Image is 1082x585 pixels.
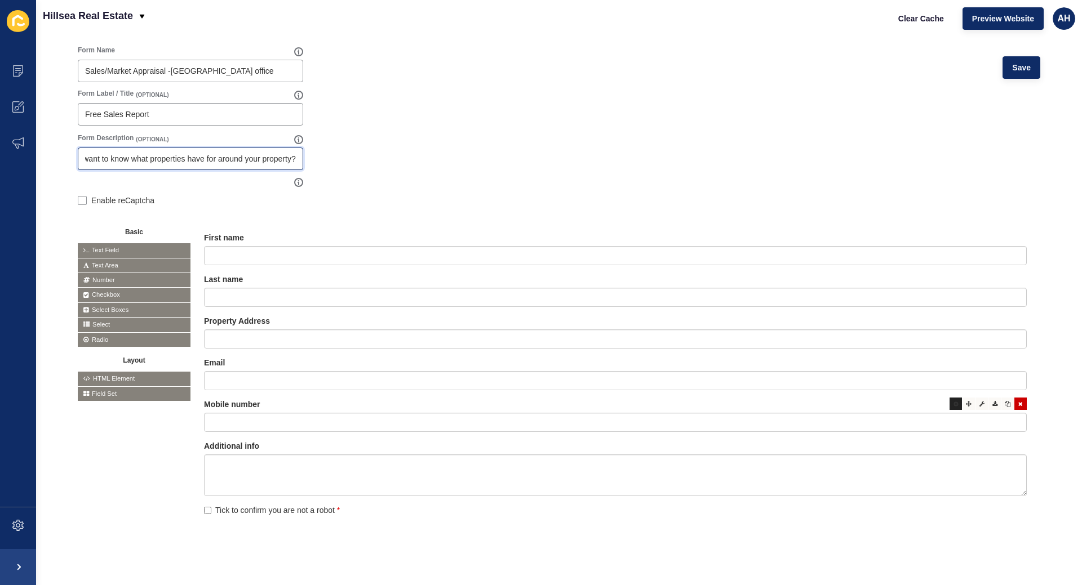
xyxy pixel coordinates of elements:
[91,195,154,206] label: Enable reCaptcha
[78,387,190,401] span: Field Set
[204,507,211,514] input: Tick to confirm you are not a robot
[78,243,190,257] span: Text Field
[215,506,335,515] span: Tick to confirm you are not a robot
[136,136,168,144] span: (OPTIONAL)
[898,13,944,24] span: Clear Cache
[204,232,244,243] label: First name
[1057,13,1070,24] span: AH
[78,372,190,386] span: HTML Element
[204,315,270,327] label: Property Address
[78,288,190,302] span: Checkbox
[78,133,134,142] label: Form Description
[1003,56,1040,79] button: Save
[889,7,954,30] button: Clear Cache
[204,357,225,368] label: Email
[204,440,259,452] label: Additional info
[78,333,190,347] span: Radio
[78,46,115,55] label: Form Name
[78,352,190,366] button: Layout
[78,273,190,287] span: Number
[78,303,190,317] span: Select Boxes
[204,274,243,285] label: Last name
[78,258,190,273] span: Text Area
[972,13,1034,24] span: Preview Website
[78,224,190,238] button: Basic
[1012,62,1031,73] span: Save
[43,2,133,30] p: Hillsea Real Estate
[963,7,1044,30] button: Preview Website
[78,318,190,332] span: Select
[204,399,260,410] label: Mobile number
[78,89,134,98] label: Form Label / Title
[136,91,168,99] span: (OPTIONAL)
